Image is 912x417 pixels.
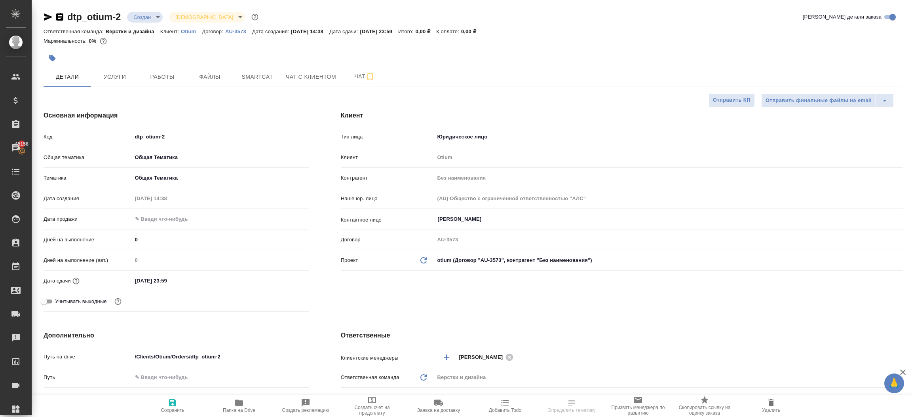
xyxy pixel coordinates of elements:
[346,72,384,82] span: Чат
[360,28,398,34] p: [DATE] 23:59
[173,14,235,21] button: [DEMOGRAPHIC_DATA]
[44,236,132,244] p: Дней на выполнение
[96,72,134,82] span: Услуги
[131,14,153,21] button: Создан
[286,72,336,82] span: Чат с клиентом
[132,254,309,266] input: Пустое поле
[132,391,309,405] div: ✎ Введи что-нибудь
[44,111,309,120] h4: Основная информация
[762,408,780,413] span: Удалить
[225,28,252,34] a: AU-3573
[344,405,401,416] span: Создать счет на предоплату
[55,12,65,22] button: Скопировать ссылку
[132,213,201,225] input: ✎ Введи что-нибудь
[98,36,108,46] button: 1687305.84 RUB;
[899,356,901,358] button: Open
[610,405,667,416] span: Призвать менеджера по развитию
[887,375,901,392] span: 🙏
[405,395,472,417] button: Заявка на доставку
[106,28,160,34] p: Верстки и дизайна
[461,28,482,34] p: 0,00 ₽
[135,394,300,402] div: ✎ Введи что-нибудь
[436,28,461,34] p: К оплате:
[459,352,516,362] div: [PERSON_NAME]
[44,256,132,264] p: Дней на выполнение (авт.)
[272,395,339,417] button: Создать рекламацию
[435,254,903,267] div: otium (Договор "AU-3573", контрагент "Без наименования")
[44,195,132,203] p: Дата создания
[44,277,71,285] p: Дата сдачи
[44,38,89,44] p: Маржинальность:
[437,348,456,367] button: Добавить менеджера
[709,93,755,107] button: Отправить КП
[341,236,435,244] p: Договор
[55,298,107,305] span: Учитывать выходные
[341,111,903,120] h4: Клиент
[48,72,86,82] span: Детали
[766,96,872,105] span: Отправить финальные файлы на email
[365,72,375,82] svg: Подписаться
[181,28,202,34] a: Оtium
[341,256,358,264] p: Проект
[44,174,132,182] p: Тематика
[132,275,201,286] input: ✎ Введи что-нибудь
[489,408,521,413] span: Добавить Todo
[223,408,255,413] span: Папка на Drive
[538,395,605,417] button: Определить тематику
[435,130,903,144] div: Юридическое лицо
[132,151,309,164] div: Общая Тематика
[329,28,360,34] p: Дата сдачи:
[252,28,291,34] p: Дата создания:
[435,172,903,184] input: Пустое поле
[676,405,733,416] span: Скопировать ссылку на оценку заказа
[547,408,595,413] span: Определить тематику
[899,218,901,220] button: Open
[339,395,405,417] button: Создать счет на предоплату
[143,72,181,82] span: Работы
[44,331,309,340] h4: Дополнительно
[435,234,903,245] input: Пустое поле
[169,12,245,23] div: Создан
[132,171,309,185] div: Общая Тематика
[89,38,98,44] p: 0%
[160,28,181,34] p: Клиент:
[238,72,276,82] span: Smartcat
[44,133,132,141] p: Код
[291,28,329,34] p: [DATE] 14:38
[191,72,229,82] span: Файлы
[44,154,132,161] p: Общая тематика
[132,372,309,383] input: ✎ Введи что-нибудь
[341,174,435,182] p: Контрагент
[341,133,435,141] p: Тип лица
[803,13,882,21] span: [PERSON_NAME] детали заказа
[417,408,460,413] span: Заявка на доставку
[44,49,61,67] button: Добавить тэг
[435,193,903,204] input: Пустое поле
[472,395,538,417] button: Добавить Todo
[341,216,435,224] p: Контактное лицо
[605,395,671,417] button: Призвать менеджера по развитию
[10,140,33,148] span: 45158
[113,296,123,307] button: Выбери, если сб и вс нужно считать рабочими днями для выполнения заказа.
[44,394,132,402] p: Направление услуг
[2,138,30,158] a: 45158
[341,373,399,381] p: Ответственная команда
[761,93,894,108] div: split button
[127,12,163,23] div: Создан
[202,28,225,34] p: Договор:
[435,152,903,163] input: Пустое поле
[341,354,435,362] p: Клиентские менеджеры
[132,131,309,142] input: ✎ Введи что-нибудь
[132,351,309,362] input: ✎ Введи что-нибудь
[67,11,121,22] a: dtp_otium-2
[161,408,184,413] span: Сохранить
[435,371,903,384] div: Верстки и дизайна
[713,96,750,105] span: Отправить КП
[44,12,53,22] button: Скопировать ссылку для ЯМессенджера
[44,353,132,361] p: Путь на drive
[44,215,132,223] p: Дата продажи
[415,28,436,34] p: 0,00 ₽
[459,353,508,361] span: [PERSON_NAME]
